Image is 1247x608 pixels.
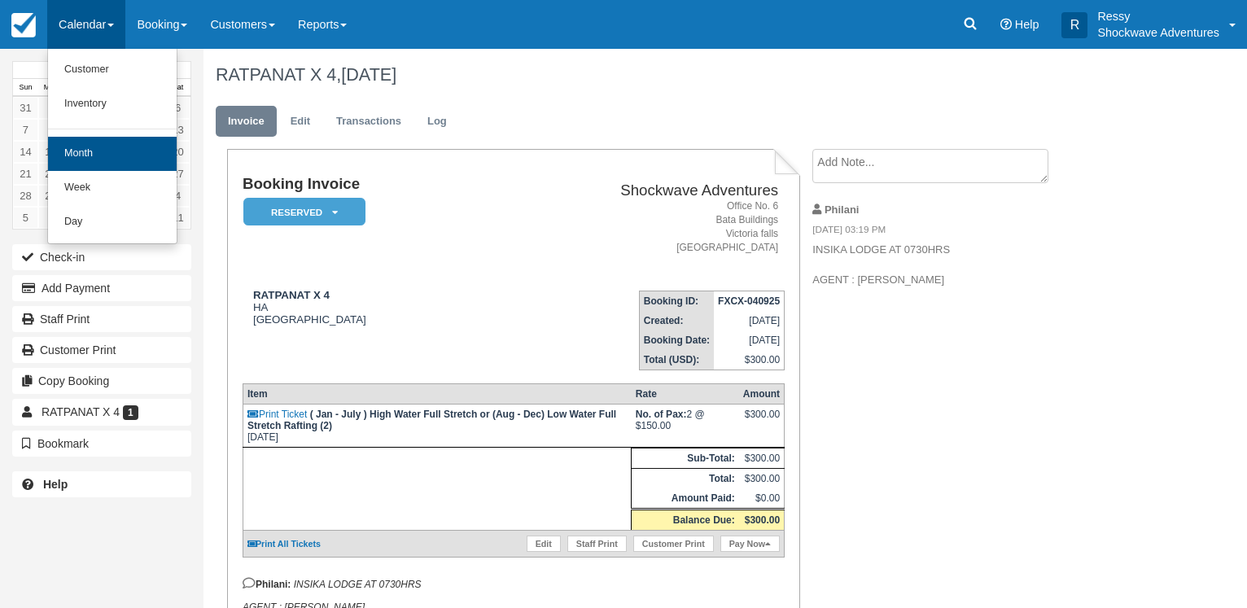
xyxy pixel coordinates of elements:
[714,350,785,370] td: $300.00
[38,97,63,119] a: 1
[743,409,780,433] div: $300.00
[341,64,396,85] span: [DATE]
[1097,8,1219,24] p: Ressy
[247,539,321,549] a: Print All Tickets
[739,469,785,489] td: $300.00
[739,384,785,405] th: Amount
[13,119,38,141] a: 7
[739,488,785,510] td: $0.00
[567,536,627,552] a: Staff Print
[243,579,291,590] strong: Philani:
[247,409,307,420] a: Print Ticket
[415,106,459,138] a: Log
[247,409,616,431] strong: ( Jan - July ) High Water Full Stretch or (Aug - Dec) Low Water Full Stretch Rafting (2)
[12,431,191,457] button: Bookmark
[48,205,177,239] a: Day
[43,478,68,491] b: Help
[48,137,177,171] a: Month
[1061,12,1087,38] div: R
[324,106,413,138] a: Transactions
[527,536,561,552] a: Edit
[12,275,191,301] button: Add Payment
[632,510,739,531] th: Balance Due:
[165,97,190,119] a: 6
[714,330,785,350] td: [DATE]
[253,289,330,301] strong: RATPANAT X 4
[243,198,365,226] em: Reserved
[243,176,475,193] h1: Booking Invoice
[165,207,190,229] a: 11
[714,311,785,330] td: [DATE]
[13,185,38,207] a: 28
[243,405,631,448] td: [DATE]
[720,536,780,552] a: Pay Now
[633,536,714,552] a: Customer Print
[718,295,780,307] strong: FXCX-040925
[1000,19,1012,30] i: Help
[632,405,739,448] td: 2 @ $150.00
[13,207,38,229] a: 5
[165,119,190,141] a: 13
[47,49,177,244] ul: Calendar
[632,488,739,510] th: Amount Paid:
[639,330,714,350] th: Booking Date:
[48,87,177,121] a: Inventory
[632,384,739,405] th: Rate
[165,185,190,207] a: 4
[165,141,190,163] a: 20
[13,97,38,119] a: 31
[243,197,360,227] a: Reserved
[123,405,138,420] span: 1
[745,514,780,526] strong: $300.00
[12,306,191,332] a: Staff Print
[812,243,1087,288] p: INSIKA LODGE AT 0730HRS AGENT : [PERSON_NAME]
[48,53,177,87] a: Customer
[639,291,714,312] th: Booking ID:
[1097,24,1219,41] p: Shockwave Adventures
[165,79,190,97] th: Sat
[739,448,785,469] td: $300.00
[38,185,63,207] a: 29
[12,368,191,394] button: Copy Booking
[13,163,38,185] a: 21
[632,469,739,489] th: Total:
[216,65,1127,85] h1: RATPANAT X 4,
[12,399,191,425] a: RATPANAT X 4 1
[243,289,475,326] div: HA [GEOGRAPHIC_DATA]
[639,311,714,330] th: Created:
[11,13,36,37] img: checkfront-main-nav-mini-logo.png
[825,203,859,216] strong: Philani
[482,182,778,199] h2: Shockwave Adventures
[13,79,38,97] th: Sun
[12,337,191,363] a: Customer Print
[243,384,631,405] th: Item
[12,471,191,497] a: Help
[38,141,63,163] a: 15
[48,171,177,205] a: Week
[482,199,778,256] address: Office No. 6 Bata Buildings Victoria falls [GEOGRAPHIC_DATA]
[216,106,277,138] a: Invoice
[639,350,714,370] th: Total (USD):
[278,106,322,138] a: Edit
[38,163,63,185] a: 22
[632,448,739,469] th: Sub-Total:
[38,207,63,229] a: 6
[812,223,1087,241] em: [DATE] 03:19 PM
[38,119,63,141] a: 8
[12,244,191,270] button: Check-in
[1015,18,1039,31] span: Help
[42,405,120,418] span: RATPANAT X 4
[165,163,190,185] a: 27
[636,409,687,420] strong: No. of Pax
[13,141,38,163] a: 14
[38,79,63,97] th: Mon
